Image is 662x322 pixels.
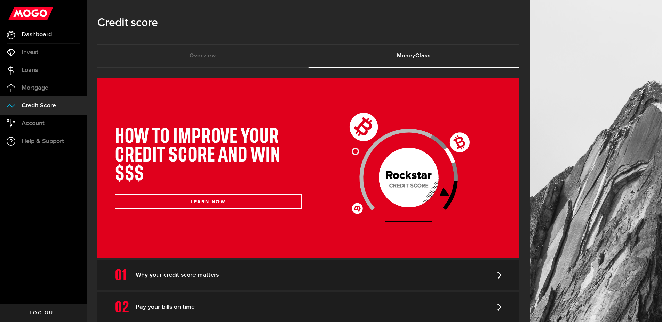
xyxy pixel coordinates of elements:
span: Help & Support [22,138,64,145]
h1: HOW TO IMPROVE YOUR CREDIT SCORE AND WIN $$$ [115,127,302,184]
ul: Tabs Navigation [97,44,519,68]
span: Loans [22,67,38,73]
span: Log out [30,311,57,315]
h1: Credit score [97,14,519,32]
a: Pay your bills on time [97,292,519,322]
a: Overview [97,45,309,67]
span: Dashboard [22,32,52,38]
button: Open LiveChat chat widget [6,3,26,24]
span: Mortgage [22,85,48,91]
span: Invest [22,49,38,56]
button: LEARN NOW [115,194,302,209]
a: MoneyClass [309,45,520,67]
span: Credit Score [22,102,56,109]
a: Why your credit score matters [97,260,519,290]
span: Account [22,120,45,126]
